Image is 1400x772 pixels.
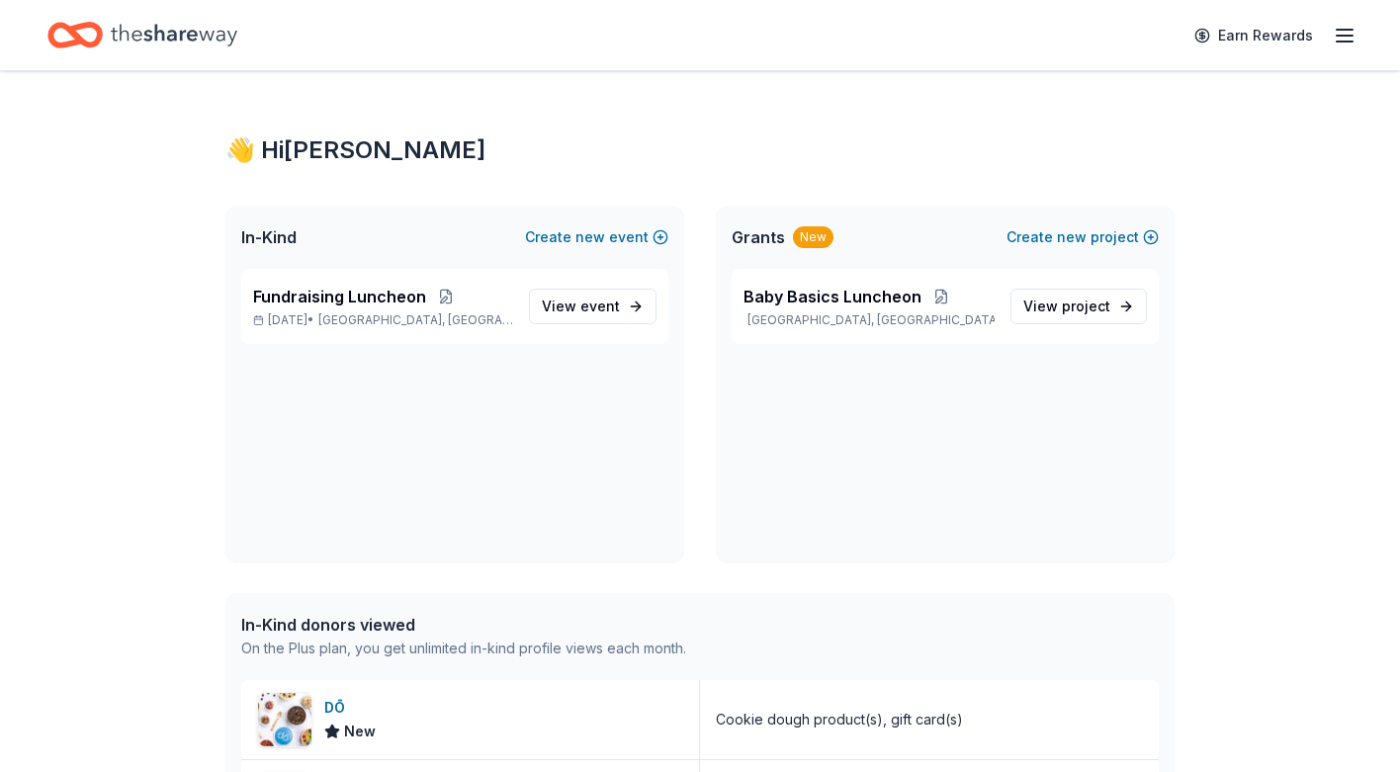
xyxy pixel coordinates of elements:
span: New [344,720,376,743]
div: On the Plus plan, you get unlimited in-kind profile views each month. [241,637,686,660]
a: Home [47,12,237,58]
div: In-Kind donors viewed [241,613,686,637]
span: View [542,295,620,318]
button: Createnewproject [1006,225,1159,249]
span: Baby Basics Luncheon [744,285,921,308]
div: New [793,226,833,248]
p: [GEOGRAPHIC_DATA], [GEOGRAPHIC_DATA] [744,312,995,328]
span: new [575,225,605,249]
span: event [580,298,620,314]
span: new [1057,225,1087,249]
span: [GEOGRAPHIC_DATA], [GEOGRAPHIC_DATA] [318,312,513,328]
span: project [1062,298,1110,314]
p: [DATE] • [253,312,513,328]
span: Grants [732,225,785,249]
a: View project [1010,289,1147,324]
span: Fundraising Luncheon [253,285,426,308]
span: View [1023,295,1110,318]
a: View event [529,289,656,324]
span: In-Kind [241,225,297,249]
button: Createnewevent [525,225,668,249]
div: Cookie dough product(s), gift card(s) [716,708,963,731]
img: Image for DŌ [258,693,311,746]
div: DŌ [324,696,376,720]
a: Earn Rewards [1182,18,1325,53]
div: 👋 Hi [PERSON_NAME] [225,134,1175,166]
